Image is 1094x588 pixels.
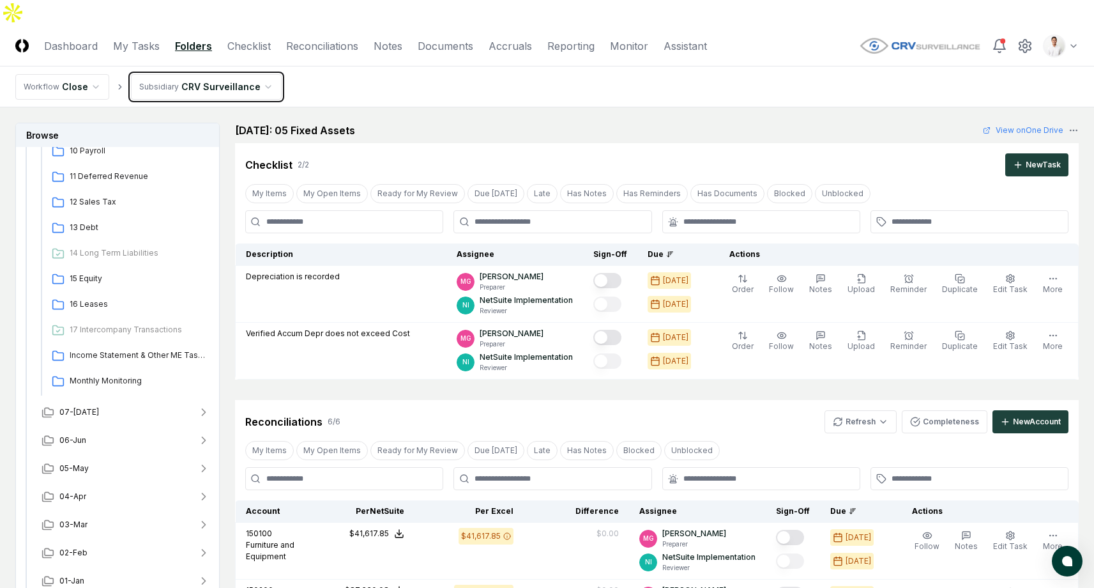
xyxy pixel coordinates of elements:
button: More [1040,528,1065,555]
span: Income Statement & Other ME Tasks [70,350,205,361]
span: Follow [769,284,794,294]
a: 14 Long Term Liabilities [47,242,210,265]
a: 12 Sales Tax [47,191,210,214]
button: Reminder [888,271,929,298]
a: Documents [418,38,473,54]
a: Accruals [489,38,532,54]
span: Reminder [890,341,927,351]
button: Upload [845,328,877,355]
div: [DATE] [663,332,688,343]
p: Reviewer [662,563,756,573]
span: Notes [809,284,832,294]
div: New Account [1013,416,1061,428]
span: 02-Feb [59,547,87,559]
p: NetSuite Implementation [662,552,756,563]
span: Reminder [890,284,927,294]
th: Per Excel [414,500,524,523]
button: Edit Task [991,528,1030,555]
a: Dashboard [44,38,98,54]
a: 10 Payroll [47,140,210,163]
button: Follow [912,528,942,555]
button: Duplicate [939,271,980,298]
div: [DATE] [663,355,688,367]
span: Edit Task [993,284,1028,294]
button: 03-Mar [31,511,220,539]
span: Edit Task [993,341,1028,351]
button: NewAccount [992,410,1068,433]
button: Mark complete [776,530,804,545]
div: $0.00 [596,528,619,539]
span: Order [732,341,754,351]
p: Preparer [662,539,726,549]
button: Blocked [616,441,662,460]
span: 10 Payroll [70,145,205,157]
p: Depreciation is recorded [246,271,340,282]
th: Per NetSuite [305,500,414,523]
div: [DATE] [663,298,688,310]
div: [DATE] [663,275,688,286]
div: 2 / 2 [298,159,309,171]
div: $41,617.85 [461,530,501,542]
button: My Open Items [296,441,368,460]
a: My Tasks [113,38,160,54]
span: Notes [955,541,978,551]
button: NewTask [1005,153,1068,176]
a: 13 Debt [47,217,210,240]
button: Edit Task [991,271,1030,298]
a: Assistant [664,38,707,54]
button: Notes [807,328,835,355]
button: Blocked [767,184,812,203]
span: 05-May [59,463,89,474]
span: Duplicate [942,284,978,294]
div: 6 / 6 [328,416,340,428]
span: Order [732,284,754,294]
button: 04-Apr [31,483,220,511]
button: Order [729,328,756,355]
a: 11 Deferred Revenue [47,166,210,189]
button: Order [729,271,756,298]
div: Checklist [245,157,292,173]
button: Has Documents [690,184,764,203]
span: 01-Jan [59,575,84,587]
button: atlas-launcher [1052,546,1083,576]
img: CRV Surveillance logo [859,37,982,54]
button: Has Notes [560,184,614,203]
nav: breadcrumb [15,74,282,100]
a: Monthly Monitoring [47,370,210,393]
h3: Browse [16,123,219,147]
button: Late [527,184,558,203]
span: MG [643,534,654,543]
span: Follow [769,341,794,351]
button: My Items [245,184,294,203]
span: MG [460,277,471,286]
span: Edit Task [993,541,1028,551]
span: Duplicate [942,341,978,351]
p: Preparer [480,339,543,349]
button: More [1040,328,1065,355]
p: [PERSON_NAME] [480,271,543,282]
div: Actions [902,506,1068,517]
button: Reminder [888,328,929,355]
button: My Open Items [296,184,368,203]
a: Checklist [227,38,271,54]
p: [PERSON_NAME] [480,328,543,339]
th: Sign-Off [766,500,820,523]
button: Follow [766,271,796,298]
button: My Items [245,441,294,460]
a: Income Statement & Other ME Tasks [47,344,210,367]
a: Folders [175,38,212,54]
button: Has Reminders [616,184,688,203]
button: Edit Task [991,328,1030,355]
a: Reporting [547,38,595,54]
th: Description [236,244,447,266]
button: Late [527,441,558,460]
div: Actions [719,249,1068,260]
p: NetSuite Implementation [480,295,573,306]
button: More [1040,271,1065,298]
span: 16 Leases [70,298,205,310]
span: 12 Sales Tax [70,196,205,208]
button: Unblocked [664,441,720,460]
div: Account [246,506,296,517]
a: Monitor [610,38,648,54]
a: 17 Intercompany Transactions [47,319,210,342]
